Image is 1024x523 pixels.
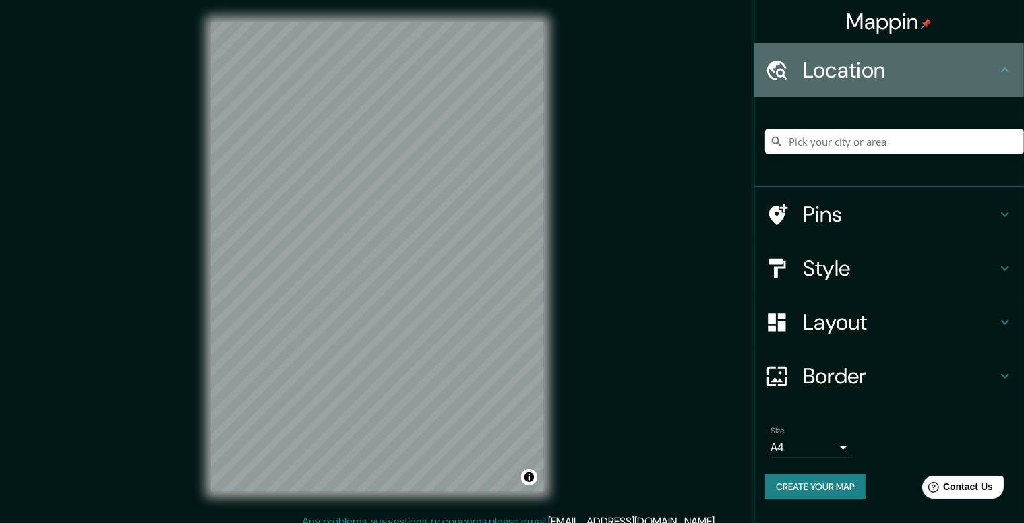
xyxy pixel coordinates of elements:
[754,43,1024,97] div: Location
[771,437,851,458] div: A4
[754,187,1024,241] div: Pins
[803,309,997,336] h4: Layout
[803,363,997,390] h4: Border
[211,22,544,492] canvas: Map
[803,255,997,282] h4: Style
[754,295,1024,349] div: Layout
[771,425,785,437] label: Size
[921,18,932,29] img: pin-icon.png
[521,469,537,485] button: Toggle attribution
[754,349,1024,403] div: Border
[765,129,1024,154] input: Pick your city or area
[803,57,997,84] h4: Location
[765,474,866,499] button: Create your map
[847,8,932,35] h4: Mappin
[754,241,1024,295] div: Style
[803,201,997,228] h4: Pins
[904,470,1009,508] iframe: Help widget launcher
